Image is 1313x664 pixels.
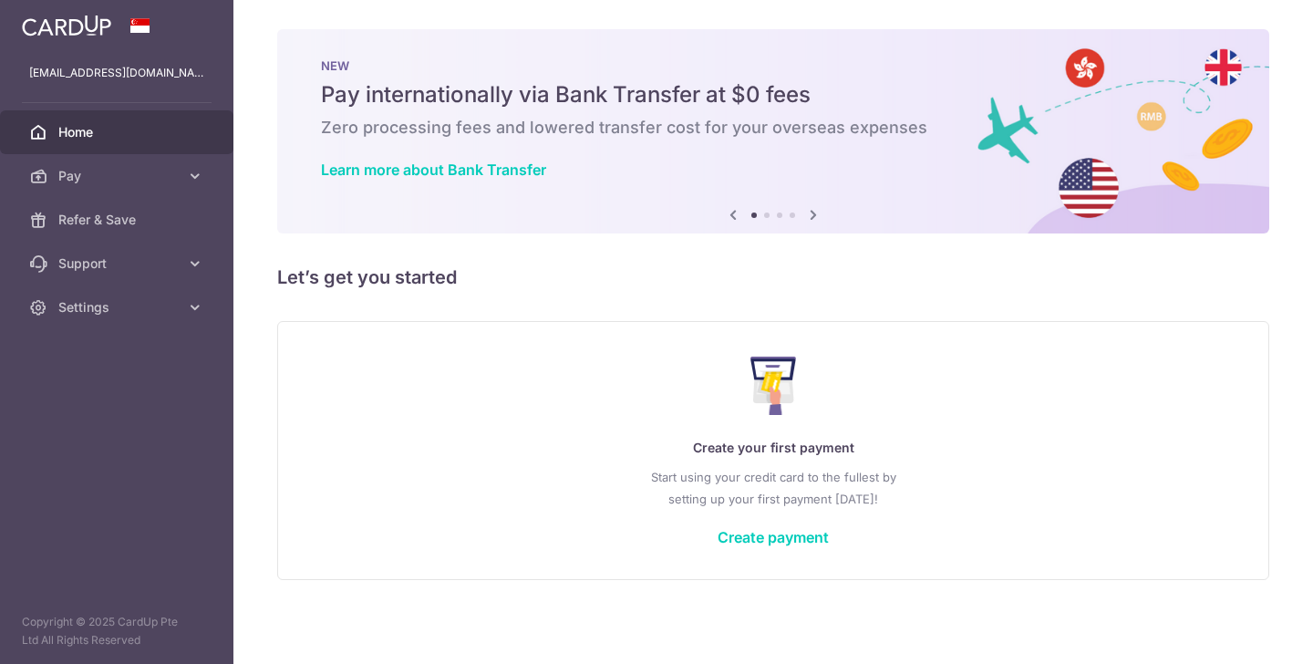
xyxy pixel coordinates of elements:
p: NEW [321,58,1225,73]
p: [EMAIL_ADDRESS][DOMAIN_NAME] [29,64,204,82]
p: Create your first payment [315,437,1232,459]
h5: Let’s get you started [277,263,1269,292]
img: Make Payment [750,357,797,415]
h5: Pay internationally via Bank Transfer at $0 fees [321,80,1225,109]
a: Create payment [718,528,829,546]
h6: Zero processing fees and lowered transfer cost for your overseas expenses [321,117,1225,139]
p: Start using your credit card to the fullest by setting up your first payment [DATE]! [315,466,1232,510]
span: Home [58,123,179,141]
span: Refer & Save [58,211,179,229]
span: Support [58,254,179,273]
a: Learn more about Bank Transfer [321,161,546,179]
span: Pay [58,167,179,185]
img: CardUp [22,15,111,36]
img: Bank transfer banner [277,29,1269,233]
span: Settings [58,298,179,316]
